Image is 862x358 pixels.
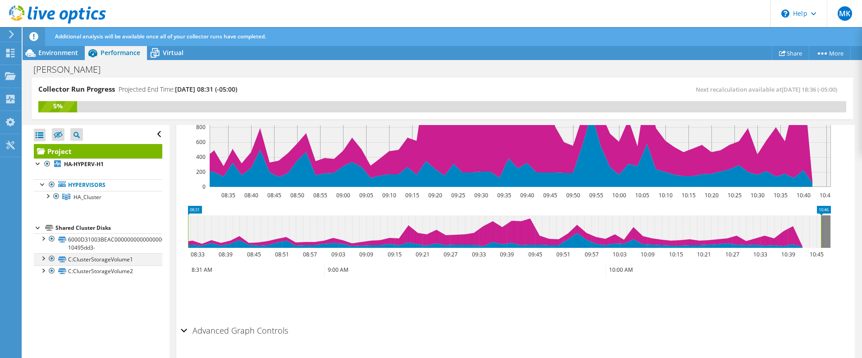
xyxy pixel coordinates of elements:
text: 10:45 [809,251,823,258]
text: 08:33 [190,251,204,258]
span: HA_Cluster [73,193,101,201]
text: 10:15 [681,191,695,199]
a: HA-HYPERV-H1 [34,158,162,170]
text: 10:05 [635,191,649,199]
text: 09:25 [451,191,465,199]
a: C:ClusterStorageVolume1 [34,253,162,265]
text: 10:20 [704,191,718,199]
a: More [809,46,851,60]
span: [DATE] 18:36 (-05:00) [782,85,837,93]
text: 200 [196,168,206,176]
text: 09:27 [443,251,457,258]
text: 08:45 [267,191,281,199]
a: HA_Cluster [34,191,162,203]
a: C:ClusterStorageVolume2 [34,265,162,277]
text: 09:39 [500,251,514,258]
text: 08:45 [247,251,261,258]
text: 09:33 [472,251,486,258]
a: Share [772,46,809,60]
text: 800 [196,123,206,131]
text: 09:21 [415,251,429,258]
text: 09:45 [528,251,542,258]
text: 10:27 [725,251,739,258]
text: 09:30 [474,191,488,199]
text: 09:00 [336,191,350,199]
text: 09:15 [405,191,419,199]
h2: Advanced Graph Controls [181,321,288,339]
span: MK [838,6,852,21]
span: Environment [38,48,78,57]
text: 09:57 [584,251,598,258]
text: 09:15 [387,251,401,258]
text: 08:35 [221,191,235,199]
span: Performance [101,48,140,57]
text: 10:10 [658,191,672,199]
text: 10:45 [819,191,833,199]
h1: [PERSON_NAME] [29,65,115,74]
span: Next recalculation available at [696,85,842,93]
a: Hypervisors [34,179,162,191]
span: Additional analysis will be available once all of your collector runs have completed. [55,33,266,40]
h4: Projected End Time: [119,84,237,94]
text: 08:55 [313,191,327,199]
text: 08:50 [290,191,304,199]
text: 10:15 [669,251,683,258]
text: 09:09 [359,251,373,258]
b: HA-HYPERV-H1 [64,160,104,168]
a: 6000D31003BEAC000000000000000003-10495dd3- [34,233,162,253]
span: Virtual [163,48,183,57]
a: Project [34,144,162,158]
text: 10:39 [781,251,795,258]
text: 09:55 [589,191,603,199]
text: 10:21 [697,251,711,258]
text: 09:35 [497,191,511,199]
svg: \n [781,9,789,18]
text: 08:40 [244,191,258,199]
text: 10:25 [727,191,741,199]
text: 08:57 [303,251,316,258]
text: 10:03 [612,251,626,258]
span: [DATE] 08:31 (-05:00) [175,85,237,93]
text: 10:00 [612,191,626,199]
text: 09:51 [556,251,570,258]
text: 600 [196,138,206,146]
text: 09:45 [543,191,557,199]
text: 10:09 [640,251,654,258]
text: 400 [196,153,206,161]
text: 09:20 [428,191,442,199]
text: 10:30 [750,191,764,199]
text: 08:51 [275,251,289,258]
text: 09:05 [359,191,373,199]
div: 5% [38,101,77,111]
text: 09:50 [566,191,580,199]
text: 09:03 [331,251,345,258]
text: 10:40 [796,191,810,199]
text: 0 [202,183,206,191]
text: 09:40 [520,191,534,199]
text: 10:35 [773,191,787,199]
div: Shared Cluster Disks [55,223,162,233]
text: 09:10 [382,191,396,199]
text: 10:33 [753,251,767,258]
text: 08:39 [218,251,232,258]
